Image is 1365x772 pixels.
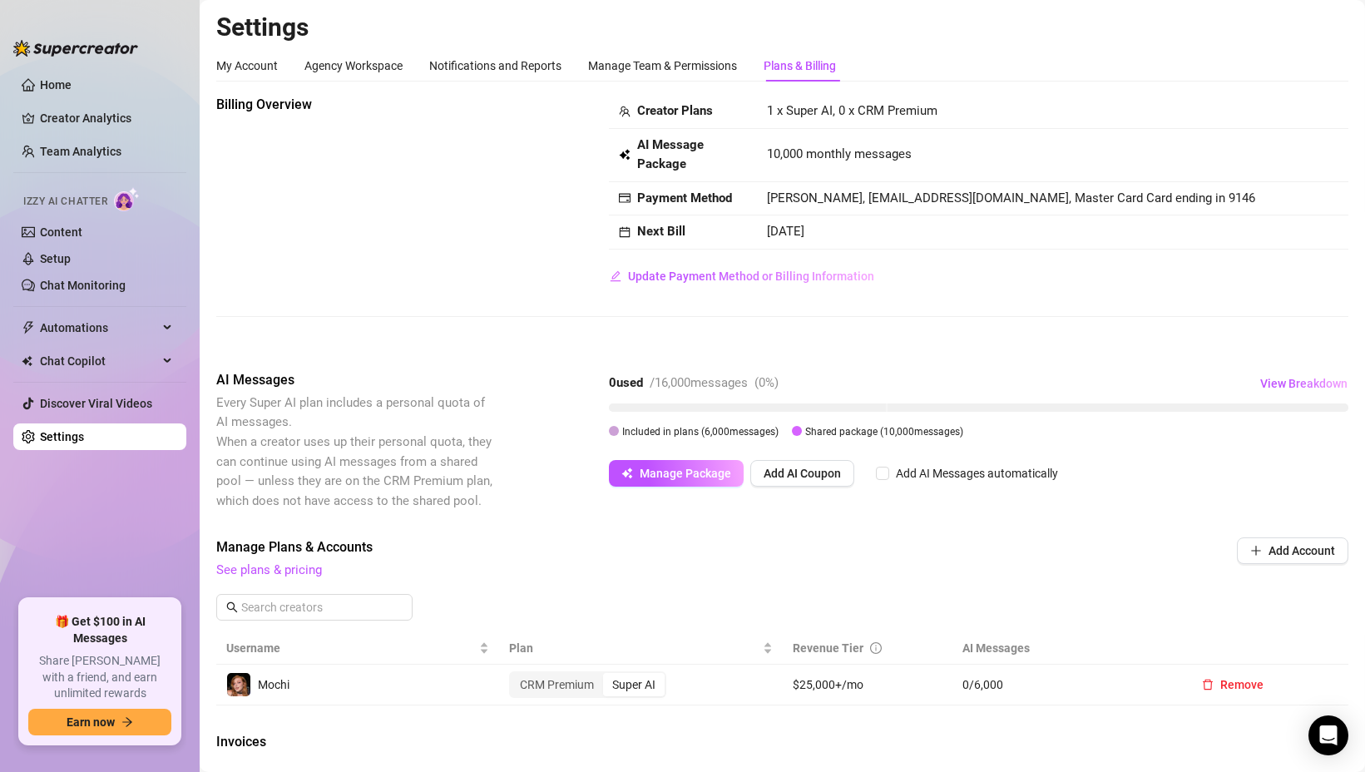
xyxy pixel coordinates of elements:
[216,370,496,390] span: AI Messages
[511,673,603,696] div: CRM Premium
[619,192,631,204] span: credit-card
[870,642,882,654] span: info-circle
[610,270,621,282] span: edit
[637,137,704,172] strong: AI Message Package
[767,145,912,165] span: 10,000 monthly messages
[226,639,476,657] span: Username
[114,187,140,211] img: AI Chatter
[1259,370,1348,397] button: View Breakdown
[767,191,1255,205] span: [PERSON_NAME], [EMAIL_ADDRESS][DOMAIN_NAME], Master Card Card ending in 9146
[216,95,496,115] span: Billing Overview
[754,375,779,390] span: ( 0 %)
[640,467,731,480] span: Manage Package
[805,426,963,438] span: Shared package ( 10,000 messages)
[28,653,171,702] span: Share [PERSON_NAME] with a friend, and earn unlimited rewards
[896,464,1058,482] div: Add AI Messages automatically
[216,395,492,508] span: Every Super AI plan includes a personal quota of AI messages. When a creator uses up their person...
[429,57,561,75] div: Notifications and Reports
[962,675,1169,694] span: 0 / 6,000
[750,460,854,487] button: Add AI Coupon
[767,224,804,239] span: [DATE]
[67,715,115,729] span: Earn now
[22,321,35,334] span: thunderbolt
[304,57,403,75] div: Agency Workspace
[637,103,713,118] strong: Creator Plans
[609,460,744,487] button: Manage Package
[28,614,171,646] span: 🎁 Get $100 in AI Messages
[22,355,32,367] img: Chat Copilot
[767,103,937,118] span: 1 x Super AI, 0 x CRM Premium
[588,57,737,75] div: Manage Team & Permissions
[216,12,1348,43] h2: Settings
[40,78,72,92] a: Home
[622,426,779,438] span: Included in plans ( 6,000 messages)
[40,225,82,239] a: Content
[1260,377,1348,390] span: View Breakdown
[1202,679,1214,690] span: delete
[216,562,322,577] a: See plans & pricing
[1189,671,1277,698] button: Remove
[650,375,748,390] span: / 16,000 messages
[40,252,71,265] a: Setup
[1237,537,1348,564] button: Add Account
[216,632,499,665] th: Username
[509,639,759,657] span: Plan
[619,226,631,238] span: calendar
[23,194,107,210] span: Izzy AI Chatter
[40,430,84,443] a: Settings
[499,632,782,665] th: Plan
[226,601,238,613] span: search
[40,314,158,341] span: Automations
[121,716,133,728] span: arrow-right
[628,270,874,283] span: Update Payment Method or Billing Information
[216,57,278,75] div: My Account
[258,678,289,691] span: Mochi
[40,145,121,158] a: Team Analytics
[793,641,863,655] span: Revenue Tier
[1250,545,1262,557] span: plus
[637,191,732,205] strong: Payment Method
[783,665,952,705] td: $25,000+/mo
[28,709,171,735] button: Earn nowarrow-right
[609,375,643,390] strong: 0 used
[952,632,1179,665] th: AI Messages
[40,279,126,292] a: Chat Monitoring
[216,732,496,752] span: Invoices
[1220,678,1264,691] span: Remove
[764,467,841,480] span: Add AI Coupon
[637,224,685,239] strong: Next Bill
[13,40,138,57] img: logo-BBDzfeDw.svg
[764,57,836,75] div: Plans & Billing
[227,673,250,696] img: Mochi
[40,397,152,410] a: Discover Viral Videos
[40,348,158,374] span: Chat Copilot
[216,537,1124,557] span: Manage Plans & Accounts
[619,106,631,117] span: team
[241,598,389,616] input: Search creators
[1269,544,1335,557] span: Add Account
[1308,715,1348,755] div: Open Intercom Messenger
[509,671,666,698] div: segmented control
[603,673,665,696] div: Super AI
[609,263,875,289] button: Update Payment Method or Billing Information
[40,105,173,131] a: Creator Analytics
